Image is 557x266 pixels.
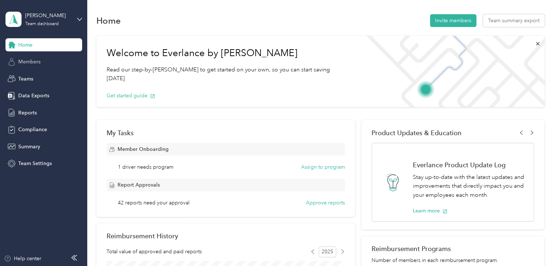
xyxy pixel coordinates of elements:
h2: Reimbursement Programs [372,245,534,253]
button: Invite members [430,14,476,27]
p: Read our step-by-[PERSON_NAME] to get started on your own, so you can start saving [DATE]. [107,65,349,83]
button: Approve reports [306,199,345,207]
div: My Tasks [107,129,345,137]
div: Team dashboard [25,22,59,26]
div: [PERSON_NAME] [25,12,71,19]
button: Learn more [413,207,447,215]
iframe: Everlance-gr Chat Button Frame [516,225,557,266]
span: 42 reports need your approval [118,199,189,207]
span: Summary [18,143,40,150]
span: Members [18,58,41,66]
p: Stay up-to-date with the latest updates and improvements that directly impact you and your employ... [413,173,526,200]
button: Get started guide [107,92,155,99]
p: Number of members in each reimbursement program. [372,257,534,264]
span: Report Approvals [118,181,160,189]
h1: Home [96,17,121,24]
h1: Welcome to Everlance by [PERSON_NAME] [107,47,349,59]
button: Team summary export [483,14,545,27]
span: 2025 [319,246,336,257]
button: Help center [4,255,41,262]
img: Welcome to everlance [359,36,544,107]
span: 1 driver needs program [118,163,173,171]
h2: Reimbursement History [107,232,178,240]
span: Home [18,41,32,49]
span: Compliance [18,126,47,133]
span: Data Exports [18,92,49,99]
span: Member Onboarding [118,145,169,153]
span: Reports [18,109,37,117]
h1: Everlance Product Update Log [413,161,526,169]
span: Total value of approved and paid reports [107,248,202,255]
span: Team Settings [18,160,52,167]
button: Assign to program [301,163,345,171]
span: Teams [18,75,33,83]
span: Product Updates & Education [372,129,462,137]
